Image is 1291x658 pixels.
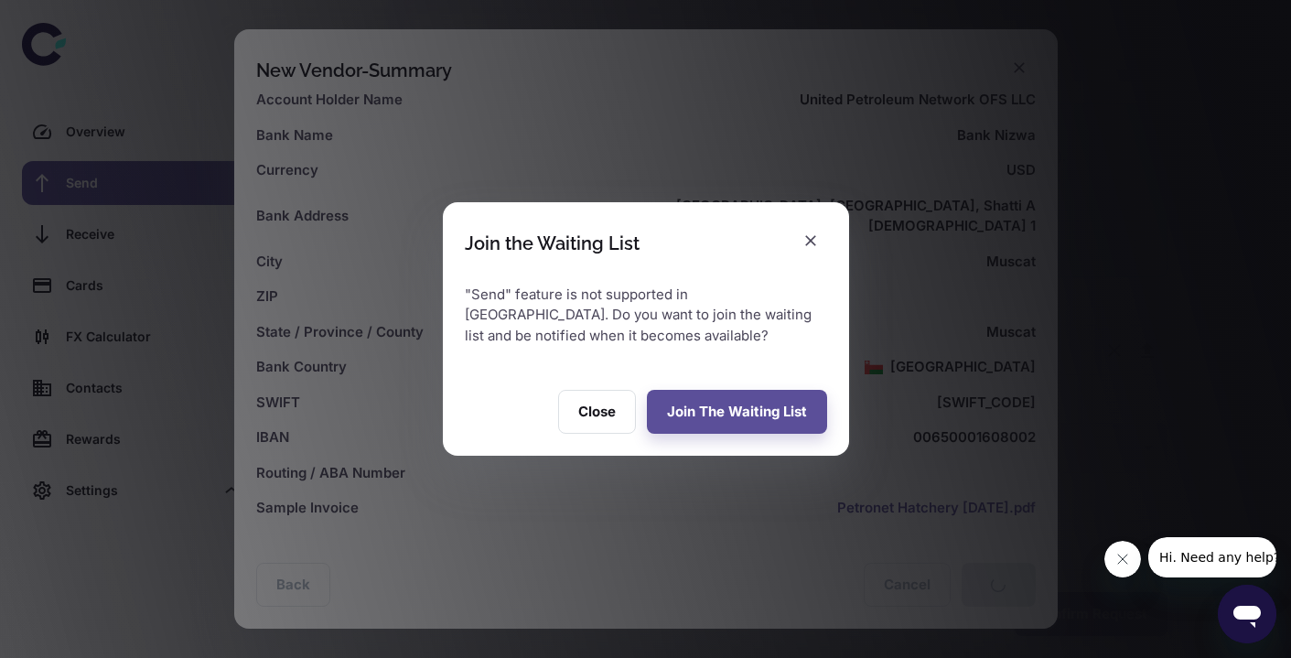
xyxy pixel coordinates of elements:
[1104,541,1141,577] iframe: Close message
[11,13,132,27] span: Hi. Need any help?
[647,390,827,434] button: Join the Waiting List
[558,390,636,434] button: Close
[465,232,640,254] div: Join the Waiting List
[465,285,827,347] p: " Send " feature is not supported in [GEOGRAPHIC_DATA]. Do you want to join the waiting list and ...
[1148,537,1276,577] iframe: Message from company
[1218,585,1276,643] iframe: Button to launch messaging window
